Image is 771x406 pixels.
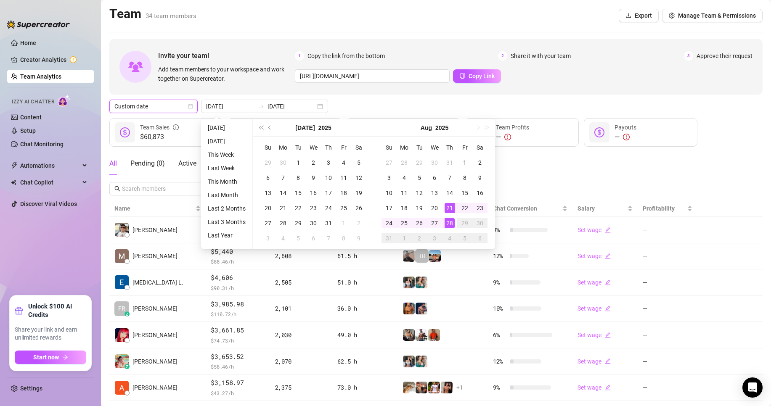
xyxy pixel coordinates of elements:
td: 2025-07-08 [291,170,306,185]
td: 2025-08-15 [457,185,472,200]
span: Team Profits [496,124,529,131]
th: Tu [291,140,306,155]
span: Share it with your team [511,51,571,61]
span: edit [605,332,611,338]
button: Choose a month [421,119,432,136]
span: dollar-circle [120,127,130,137]
td: 2025-08-01 [336,216,351,231]
td: 2025-08-13 [427,185,442,200]
div: 4 [445,233,455,243]
td: 2025-07-01 [291,155,306,170]
a: Discover Viral Videos [20,200,77,207]
th: Th [442,140,457,155]
td: 2025-09-01 [397,231,412,246]
td: 2025-08-20 [427,200,442,216]
div: 15 [460,188,470,198]
a: Team Analytics [20,73,61,80]
button: Start nowarrow-right [15,351,86,364]
span: 3 [684,51,693,61]
td: 2025-08-07 [321,231,336,246]
div: 23 [308,203,318,213]
td: 2025-08-19 [412,200,427,216]
img: George [403,329,415,341]
div: 30 [308,218,318,228]
th: Name [109,200,206,217]
th: We [306,140,321,155]
td: 2025-08-04 [397,170,412,185]
td: 2025-06-29 [260,155,276,170]
div: 20 [263,203,273,213]
div: 28 [278,218,288,228]
div: 17 [323,188,334,198]
div: 11 [399,188,409,198]
td: 2025-08-02 [351,216,366,231]
a: Settings [20,385,42,392]
div: 4 [399,173,409,183]
div: 3 [384,173,394,183]
td: 2025-08-16 [472,185,488,200]
span: Active [178,159,196,167]
div: 1 [339,218,349,228]
button: Choose a month [295,119,315,136]
img: Zach [441,382,453,393]
div: 14 [278,188,288,198]
a: Creator Analytics exclamation-circle [20,53,87,66]
td: 2025-08-06 [306,231,321,246]
li: This Week [204,150,249,160]
div: 1 [399,233,409,243]
li: Last Year [204,230,249,240]
div: 22 [460,203,470,213]
td: 2025-08-28 [442,216,457,231]
td: 2025-07-05 [351,155,366,170]
td: 2025-07-21 [276,200,291,216]
th: Mo [276,140,291,155]
img: Mary Jane Moren… [115,328,129,342]
div: 5 [414,173,424,183]
li: [DATE] [204,136,249,146]
div: 3 [263,233,273,243]
td: 2025-08-09 [351,231,366,246]
td: 2025-08-25 [397,216,412,231]
div: All [109,158,117,169]
div: 12 [414,188,424,198]
img: Katy [403,356,415,367]
div: 12 [354,173,364,183]
li: Last Month [204,190,249,200]
span: edit [605,279,611,285]
div: 27 [263,218,273,228]
span: Payouts [615,124,636,131]
span: Automations [20,159,80,172]
span: edit [605,385,611,390]
div: 29 [460,218,470,228]
span: arrow-right [62,354,68,360]
span: 1 [295,51,304,61]
td: 2025-09-03 [427,231,442,246]
td: 2025-09-05 [457,231,472,246]
img: Justin [428,329,440,341]
div: 7 [278,173,288,183]
div: Open Intercom Messenger [742,377,763,398]
td: 2025-08-04 [276,231,291,246]
span: Chat Conversion [493,205,537,212]
td: 2025-09-04 [442,231,457,246]
div: 10 [384,188,394,198]
span: $60,873 [140,132,179,142]
span: Add team members to your workspace and work together on Supercreator. [158,65,291,83]
div: 20 [429,203,440,213]
img: JG [403,303,415,314]
img: Zac [403,382,415,393]
span: Invite your team! [158,50,295,61]
span: edit [605,227,611,233]
li: Last Week [204,163,249,173]
img: Zach [429,250,441,262]
button: Export [619,9,659,22]
span: Approve their request [697,51,752,61]
td: 2025-07-23 [306,200,321,216]
div: 24 [323,203,334,213]
span: 34 team members [146,12,196,20]
div: 7 [323,233,334,243]
div: 2 [414,233,424,243]
span: exclamation-circle [504,134,511,140]
button: Manage Team & Permissions [662,9,763,22]
div: 22 [293,203,303,213]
